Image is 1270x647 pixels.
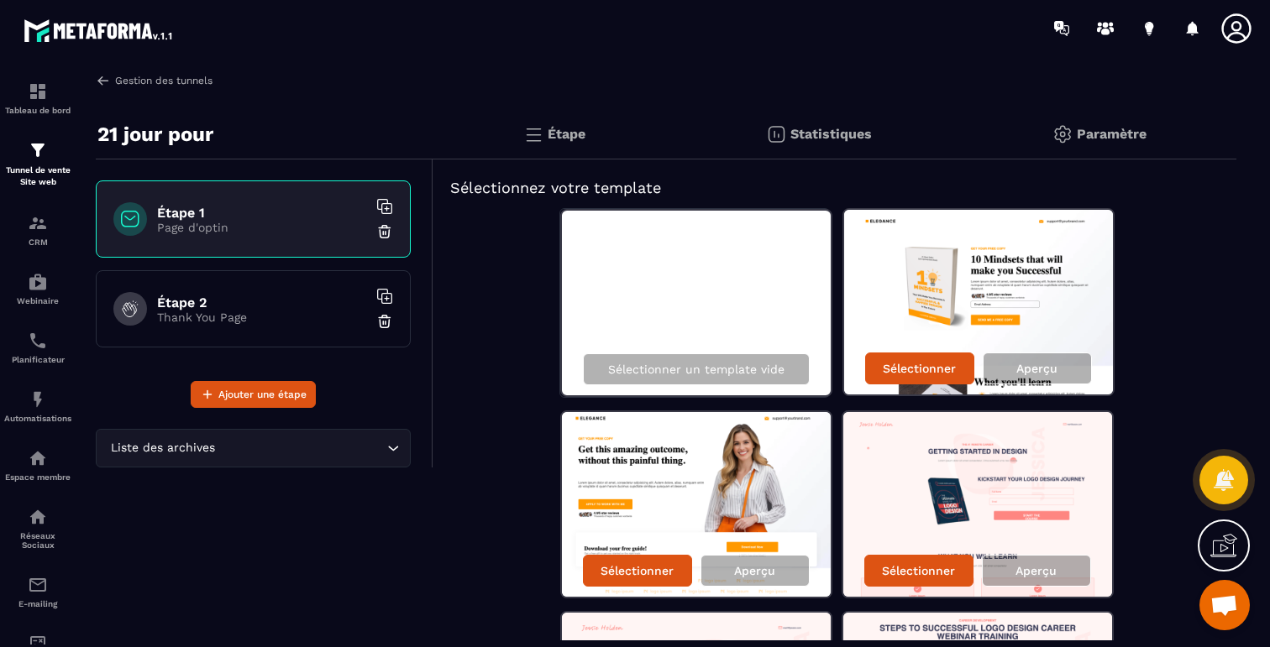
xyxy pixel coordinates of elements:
img: image [843,412,1112,597]
p: Aperçu [734,564,775,577]
p: E-mailing [4,599,71,608]
a: Gestion des tunnels [96,73,213,88]
p: Aperçu [1015,564,1057,577]
img: automations [28,389,48,410]
img: image [844,210,1113,394]
img: formation [28,81,48,102]
p: Sélectionner [883,362,956,375]
p: Automatisations [4,414,71,423]
span: Ajouter une étape [218,386,307,403]
img: logo [24,15,175,45]
p: Page d'optin [157,221,367,234]
img: scheduler [28,331,48,351]
p: Sélectionner un template vide [608,363,785,376]
a: formationformationTableau de bord [4,69,71,128]
img: formation [28,140,48,160]
img: automations [28,448,48,468]
p: 21 jour pour [97,117,213,151]
a: automationsautomationsAutomatisations [4,377,71,436]
img: formation [28,213,48,233]
img: image [562,412,831,597]
a: social-networksocial-networkRéseaux Sociaux [4,494,71,562]
img: arrow [96,73,111,88]
img: trash [376,313,393,330]
p: Paramètre [1077,126,1147,142]
p: Sélectionner [882,564,955,577]
p: CRM [4,237,71,247]
p: Planificateur [4,355,71,364]
p: Réseaux Sociaux [4,531,71,550]
img: social-network [28,507,48,527]
img: automations [28,272,48,292]
img: bars.0d591741.svg [523,124,543,144]
img: trash [376,223,393,240]
div: Search for option [96,429,411,467]
div: Ouvrir le chat [1199,580,1250,630]
h6: Étape 2 [157,295,367,310]
img: setting-gr.5f69749f.svg [1052,124,1073,144]
p: Sélectionner [601,564,674,577]
a: formationformationCRM [4,201,71,259]
a: automationsautomationsWebinaire [4,259,71,318]
input: Search for option [218,439,383,457]
a: schedulerschedulerPlanificateur [4,318,71,377]
h6: Étape 1 [157,205,367,221]
img: stats.20deebd0.svg [766,124,786,144]
p: Aperçu [1016,362,1057,375]
p: Tunnel de vente Site web [4,164,71,188]
img: email [28,575,48,595]
h5: Sélectionnez votre template [450,176,1220,200]
p: Tableau de bord [4,106,71,115]
a: emailemailE-mailing [4,562,71,621]
p: Statistiques [790,126,872,142]
p: Étape [548,126,585,142]
p: Thank You Page [157,310,367,324]
a: automationsautomationsEspace membre [4,436,71,494]
a: formationformationTunnel de vente Site web [4,128,71,201]
p: Webinaire [4,296,71,305]
button: Ajouter une étape [191,381,316,408]
span: Liste des archives [107,439,218,457]
p: Espace membre [4,472,71,482]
